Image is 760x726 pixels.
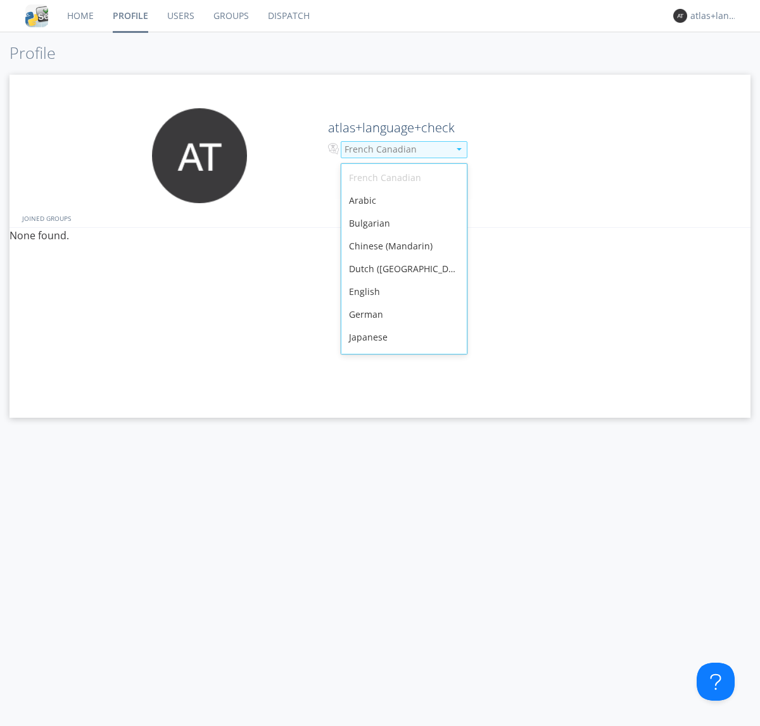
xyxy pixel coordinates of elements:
[9,44,750,62] h1: Profile
[341,349,467,372] div: [DEMOGRAPHIC_DATA]
[341,303,467,326] div: German
[341,258,467,280] div: Dutch ([GEOGRAPHIC_DATA])
[19,209,747,227] div: JOINED GROUPS
[341,280,467,303] div: English
[341,212,467,235] div: Bulgarian
[341,166,467,189] div: French Canadian
[328,141,341,156] img: In groups with Translation enabled, your messages will be automatically translated to and from th...
[690,9,738,22] div: atlas+language+check
[697,663,735,701] iframe: Toggle Customer Support
[345,143,449,156] div: French Canadian
[457,148,462,151] img: caret-up-sm.svg
[152,108,247,203] img: 373638.png
[341,326,467,349] div: Japanese
[341,235,467,258] div: Chinese (Mandarin)
[9,228,750,244] p: None found.
[673,9,687,23] img: 373638.png
[341,189,467,212] div: Arabic
[328,121,680,135] h2: atlas+language+check
[25,4,48,27] img: cddb5a64eb264b2086981ab96f4c1ba7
